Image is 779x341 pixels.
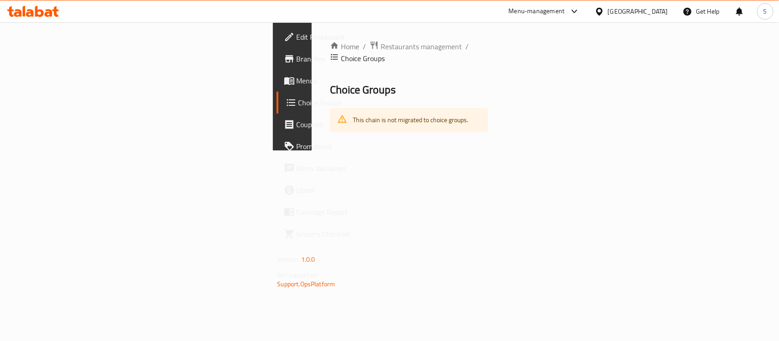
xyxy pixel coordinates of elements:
[297,163,396,174] span: Menu disclaimer
[277,269,319,281] span: Get support on:
[277,223,403,245] a: Grocery Checklist
[277,157,403,179] a: Menu disclaimer
[370,41,462,52] a: Restaurants management
[297,75,396,86] span: Menus
[277,135,403,157] a: Promotions
[277,278,335,290] a: Support.OpsPlatform
[297,53,396,64] span: Branches
[277,70,403,92] a: Menus
[277,92,403,114] a: Choice Groups
[381,41,462,52] span: Restaurants management
[277,114,403,135] a: Coupons
[297,207,396,217] span: Coverage Report
[277,26,403,48] a: Edit Restaurant
[297,119,396,130] span: Coupons
[297,31,396,42] span: Edit Restaurant
[608,6,668,16] div: [GEOGRAPHIC_DATA]
[330,41,488,64] nav: breadcrumb
[277,253,300,265] span: Version:
[297,141,396,152] span: Promotions
[301,253,315,265] span: 1.0.0
[763,6,767,16] span: S
[277,179,403,201] a: Upsell
[297,228,396,239] span: Grocery Checklist
[277,201,403,223] a: Coverage Report
[353,111,468,129] div: This chain is not migrated to choice groups.
[297,185,396,196] span: Upsell
[277,48,403,70] a: Branches
[298,97,396,108] span: Choice Groups
[465,41,469,52] li: /
[509,6,565,17] div: Menu-management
